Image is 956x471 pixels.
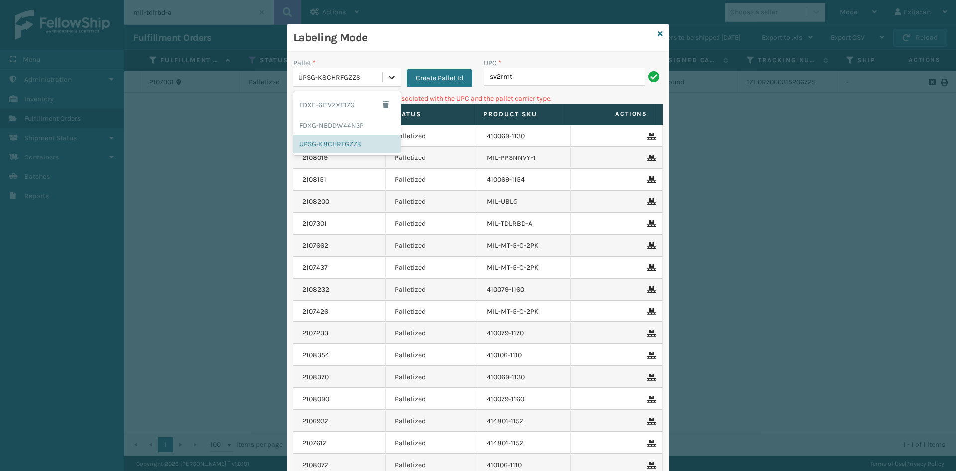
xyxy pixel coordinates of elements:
[478,125,571,147] td: 410069-1130
[647,308,653,315] i: Remove From Pallet
[386,388,478,410] td: Palletized
[386,169,478,191] td: Palletized
[302,285,329,295] a: 2108232
[647,418,653,425] i: Remove From Pallet
[647,133,653,140] i: Remove From Pallet
[478,410,571,432] td: 414801-1152
[386,235,478,257] td: Palletized
[647,396,653,403] i: Remove From Pallet
[302,328,328,338] a: 2107233
[386,344,478,366] td: Palletized
[293,116,401,135] div: FDXG-NEDDW44N3P
[386,257,478,279] td: Palletized
[386,366,478,388] td: Palletized
[302,263,328,273] a: 2107437
[647,264,653,271] i: Remove From Pallet
[293,93,663,104] p: Can't find any fulfillment orders associated with the UPC and the pallet carrier type.
[302,372,329,382] a: 2108370
[483,110,556,119] label: Product SKU
[478,235,571,257] td: MIL-MT-5-C-2PK
[647,176,653,183] i: Remove From Pallet
[647,462,653,469] i: Remove From Pallet
[478,213,571,235] td: MIL-TDLRBD-A
[293,93,401,116] div: FDXE-6ITVZXE17G
[386,432,478,454] td: Palletized
[386,301,478,322] td: Palletized
[293,58,316,68] label: Pallet
[647,330,653,337] i: Remove From Pallet
[478,366,571,388] td: 410069-1130
[302,197,329,207] a: 2108200
[647,440,653,447] i: Remove From Pallet
[293,135,401,153] div: UPSG-K8CHRFGZZ8
[407,69,472,87] button: Create Pallet Id
[478,257,571,279] td: MIL-MT-5-C-2PK
[386,279,478,301] td: Palletized
[484,58,501,68] label: UPC
[302,350,329,360] a: 2108354
[568,106,653,122] span: Actions
[302,307,328,316] a: 2107426
[478,279,571,301] td: 410079-1160
[393,110,465,119] label: Status
[647,242,653,249] i: Remove From Pallet
[302,416,329,426] a: 2106932
[302,219,327,229] a: 2107301
[478,322,571,344] td: 410079-1170
[298,72,383,83] div: UPSG-K8CHRFGZZ8
[302,153,328,163] a: 2108019
[302,438,327,448] a: 2107612
[386,191,478,213] td: Palletized
[478,169,571,191] td: 410069-1154
[478,432,571,454] td: 414801-1152
[386,147,478,169] td: Palletized
[386,410,478,432] td: Palletized
[647,286,653,293] i: Remove From Pallet
[302,460,329,470] a: 2108072
[293,30,654,45] h3: Labeling Mode
[386,213,478,235] td: Palletized
[478,388,571,410] td: 410079-1160
[478,147,571,169] td: MIL-PPSNNVY-1
[647,198,653,205] i: Remove From Pallet
[478,301,571,322] td: MIL-MT-5-C-2PK
[647,220,653,227] i: Remove From Pallet
[302,241,328,251] a: 2107662
[478,344,571,366] td: 410106-1110
[302,175,326,185] a: 2108151
[647,155,653,161] i: Remove From Pallet
[302,394,329,404] a: 2108090
[386,125,478,147] td: Palletized
[647,374,653,381] i: Remove From Pallet
[647,352,653,359] i: Remove From Pallet
[478,191,571,213] td: MIL-UBLG
[386,322,478,344] td: Palletized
